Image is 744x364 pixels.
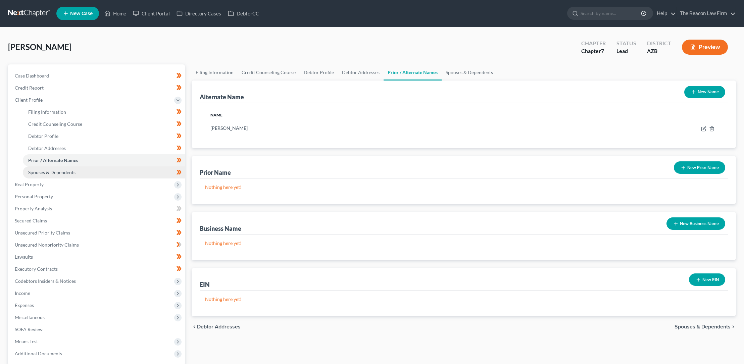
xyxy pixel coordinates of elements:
[192,64,238,81] a: Filing Information
[15,85,44,91] span: Credit Report
[338,64,384,81] a: Debtor Addresses
[238,64,300,81] a: Credit Counseling Course
[23,154,185,166] a: Prior / Alternate Names
[653,7,676,19] a: Help
[15,290,30,296] span: Income
[601,48,604,54] span: 7
[581,40,606,47] div: Chapter
[616,47,636,55] div: Lead
[15,254,33,260] span: Lawsuits
[675,324,731,329] span: Spouses & Dependents
[192,324,241,329] button: chevron_left Debtor Addresses
[15,230,70,236] span: Unsecured Priority Claims
[15,242,79,248] span: Unsecured Nonpriority Claims
[15,278,76,284] span: Codebtors Insiders & Notices
[666,217,725,230] button: New Business Name
[384,64,442,81] a: Prior / Alternate Names
[9,323,185,335] a: SOFA Review
[15,206,52,211] span: Property Analysis
[130,7,173,19] a: Client Portal
[300,64,338,81] a: Debtor Profile
[677,7,736,19] a: The Beacon Law Firm
[442,64,497,81] a: Spouses & Dependents
[200,224,241,232] div: Business Name
[28,169,76,175] span: Spouses & Dependents
[28,109,66,115] span: Filing Information
[23,130,185,142] a: Debtor Profile
[15,73,49,79] span: Case Dashboard
[192,324,197,329] i: chevron_left
[674,161,725,174] button: New Prior Name
[581,7,642,19] input: Search by name...
[15,218,47,223] span: Secured Claims
[23,142,185,154] a: Debtor Addresses
[689,273,725,286] button: New EIN
[15,194,53,199] span: Personal Property
[616,40,636,47] div: Status
[23,118,185,130] a: Credit Counseling Course
[647,40,671,47] div: District
[173,7,225,19] a: Directory Cases
[9,239,185,251] a: Unsecured Nonpriority Claims
[28,157,78,163] span: Prior / Alternate Names
[15,326,43,332] span: SOFA Review
[205,122,537,135] td: [PERSON_NAME]
[15,266,58,272] span: Executory Contracts
[9,251,185,263] a: Lawsuits
[9,263,185,275] a: Executory Contracts
[70,11,93,16] span: New Case
[15,97,43,103] span: Client Profile
[8,42,71,52] span: [PERSON_NAME]
[15,302,34,308] span: Expenses
[9,203,185,215] a: Property Analysis
[205,184,723,191] p: Nothing here yet!
[205,240,723,247] p: Nothing here yet!
[200,93,244,101] div: Alternate Name
[9,227,185,239] a: Unsecured Priority Claims
[15,339,38,344] span: Means Test
[682,40,728,55] button: Preview
[205,296,723,303] p: Nothing here yet!
[225,7,262,19] a: DebtorCC
[9,215,185,227] a: Secured Claims
[23,106,185,118] a: Filing Information
[28,133,58,139] span: Debtor Profile
[15,314,45,320] span: Miscellaneous
[200,280,210,289] div: EIN
[9,82,185,94] a: Credit Report
[15,181,44,187] span: Real Property
[647,47,671,55] div: AZB
[200,168,231,176] div: Prior Name
[205,108,537,122] th: Name
[28,121,82,127] span: Credit Counseling Course
[15,351,62,356] span: Additional Documents
[684,86,725,98] button: New Name
[581,47,606,55] div: Chapter
[731,324,736,329] i: chevron_right
[28,145,66,151] span: Debtor Addresses
[9,70,185,82] a: Case Dashboard
[23,166,185,178] a: Spouses & Dependents
[675,324,736,329] button: Spouses & Dependents chevron_right
[197,324,241,329] span: Debtor Addresses
[101,7,130,19] a: Home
